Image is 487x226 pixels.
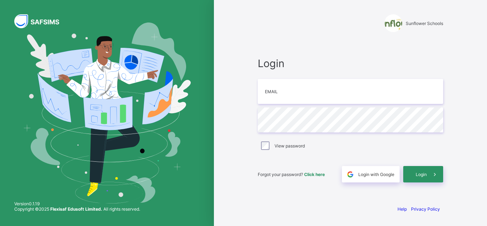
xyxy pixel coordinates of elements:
label: View password [275,143,305,149]
span: Forgot your password? [258,172,325,177]
a: Click here [304,172,325,177]
span: Login [258,57,443,70]
strong: Flexisaf Edusoft Limited. [50,206,102,212]
span: Version 0.1.19 [14,201,140,206]
img: google.396cfc9801f0270233282035f929180a.svg [346,170,354,179]
span: Copyright © 2025 All rights reserved. [14,206,140,212]
img: SAFSIMS Logo [14,14,68,28]
span: Login [416,172,427,177]
a: Privacy Policy [411,206,440,212]
span: Login with Google [358,172,394,177]
a: Help [398,206,407,212]
img: Hero Image [23,22,191,203]
span: Sunflower Schools [406,21,443,26]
